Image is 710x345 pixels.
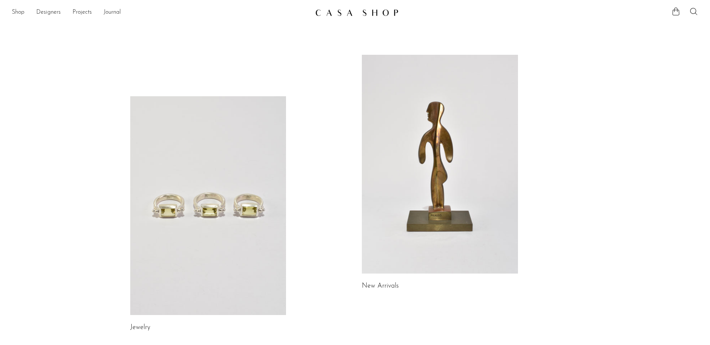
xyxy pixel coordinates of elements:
nav: Desktop navigation [12,6,309,19]
a: Designers [36,8,61,17]
a: Journal [104,8,121,17]
ul: NEW HEADER MENU [12,6,309,19]
a: New Arrivals [362,283,399,289]
a: Projects [73,8,92,17]
a: Shop [12,8,24,17]
a: Jewelry [130,324,150,331]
